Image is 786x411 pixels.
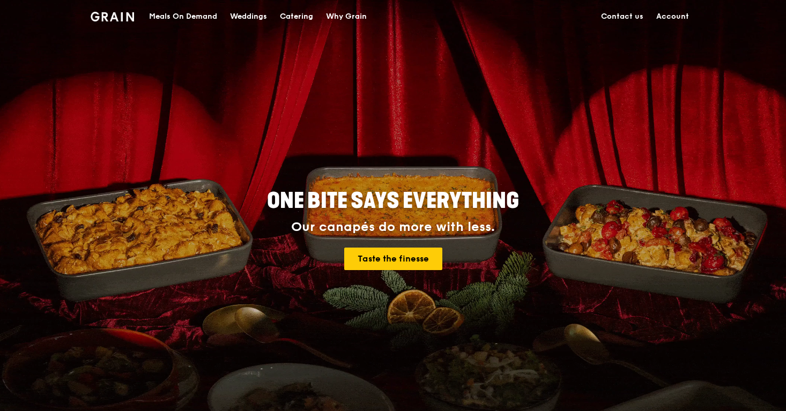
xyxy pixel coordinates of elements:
a: Catering [273,1,320,33]
div: Our canapés do more with less. [200,220,586,235]
a: Account [650,1,695,33]
span: ONE BITE SAYS EVERYTHING [267,188,519,214]
div: Catering [280,1,313,33]
img: Grain [91,12,134,21]
div: Weddings [230,1,267,33]
a: Weddings [224,1,273,33]
a: Contact us [595,1,650,33]
div: Meals On Demand [149,1,217,33]
div: Why Grain [326,1,367,33]
a: Taste the finesse [344,248,442,270]
a: Why Grain [320,1,373,33]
